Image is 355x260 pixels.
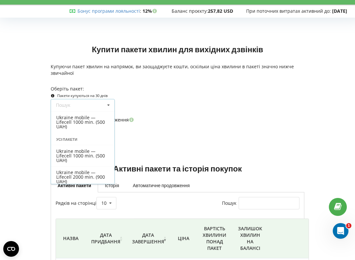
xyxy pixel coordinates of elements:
div: 10 [101,201,107,205]
a: Історія [98,178,126,192]
h2: Купити пакети хвилин для вихідних дзвінків [92,44,263,55]
small: Пакети купуються на 30 днів [57,93,108,98]
label: Рядків на сторінці [56,200,116,206]
strong: [DATE] [332,8,347,14]
strong: 12% [143,8,159,14]
i: Увімкніть цю опцію, щоб автоматично продовжувати дію пакету в день її завершення. Кошти на продов... [129,117,134,122]
span: : [77,8,141,14]
label: Пошук [222,200,299,206]
span: 1 [346,223,351,228]
div: Ukraine mobile — Lifecell 2000 min. (900 UAH) [51,167,114,188]
span: При поточних витратах активний до: [246,8,331,14]
p: Купуючи пакет хвилин на напрямок, ви заощаджуєте кошти, оскільки ціна хвилини в пакеті значно ниж... [51,63,304,76]
a: Активні пакети [51,178,98,192]
span: Баланс проєкту: [172,8,208,14]
div: Усі пакети [51,137,114,142]
th: Назва [56,219,85,258]
th: Дата придбання: activate to sort column ascending [85,219,126,258]
input: Пошук [239,197,299,209]
h2: Активні пакети та історія покупок [51,164,304,174]
a: Автоматичне продовження [126,178,196,192]
th: Вартість хвилини понад пакет [197,219,232,258]
th: Дата завершення: activate to sort column ascending [126,219,170,258]
th: Залишок хвилин на балансі [232,219,268,258]
form: Оберіть пакет: [51,86,304,139]
iframe: Intercom live chat [333,223,348,239]
a: Бонус програми лояльності [77,8,140,14]
th: Ціна [170,219,197,258]
strong: 257,82 USD [208,8,233,14]
div: Ukraine mobile — Lifecell 1000 min. (500 UAH) [51,145,114,167]
div: Ukraine mobile — Lifecell 1000 min. (500 UAH) [51,111,114,133]
button: Open CMP widget [3,241,19,257]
